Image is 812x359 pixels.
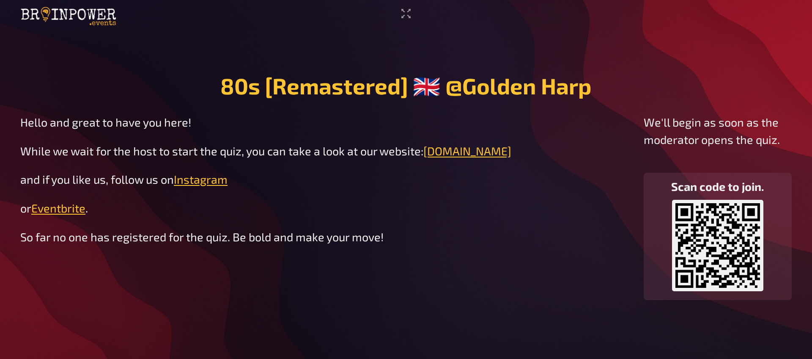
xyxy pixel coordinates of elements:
button: Enter Fullscreen [398,7,414,20]
h3: Scan code to join. [650,179,785,193]
p: We'll begin as soon as the moderator opens the quiz. [644,113,792,148]
h1: 80s [Remastered] ​🇬🇧 @Golden Harp​ [220,72,592,100]
span: . [85,201,88,215]
a: Eventbrite [31,201,85,215]
span: Hello and great to have you here! [20,115,191,129]
span: or [20,201,31,215]
a: Instagram [174,172,228,186]
div: So far no one has registered for the quiz. Be bold and make your move! [20,230,630,243]
span: While we wait for the host to start the quiz, you can take a look at our website: [20,144,423,157]
a: [DOMAIN_NAME] [423,144,511,157]
span: and if you like us, follow us on [20,172,174,186]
